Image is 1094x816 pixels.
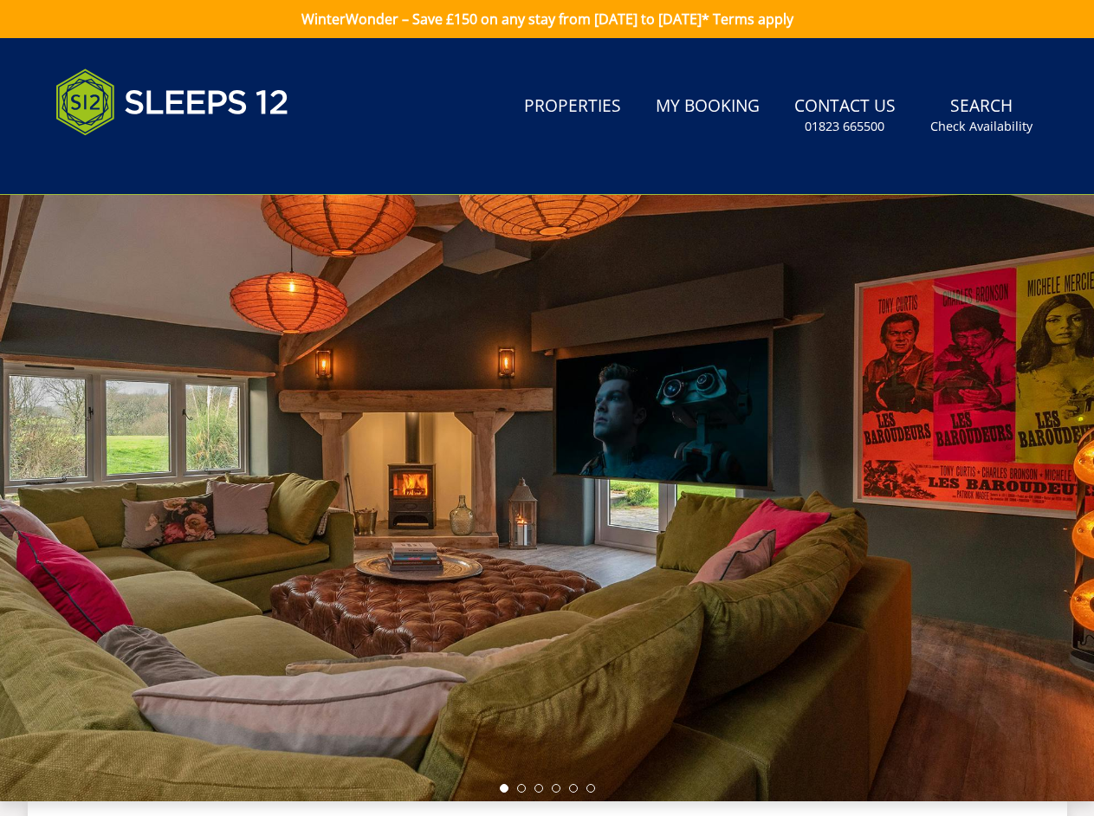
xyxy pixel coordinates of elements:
a: SearchCheck Availability [923,87,1039,144]
a: Contact Us01823 665500 [787,87,903,144]
small: 01823 665500 [805,118,884,135]
small: Check Availability [930,118,1033,135]
iframe: Customer reviews powered by Trustpilot [47,156,229,171]
a: My Booking [649,87,767,126]
img: Sleeps 12 [55,59,289,146]
a: Properties [517,87,628,126]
